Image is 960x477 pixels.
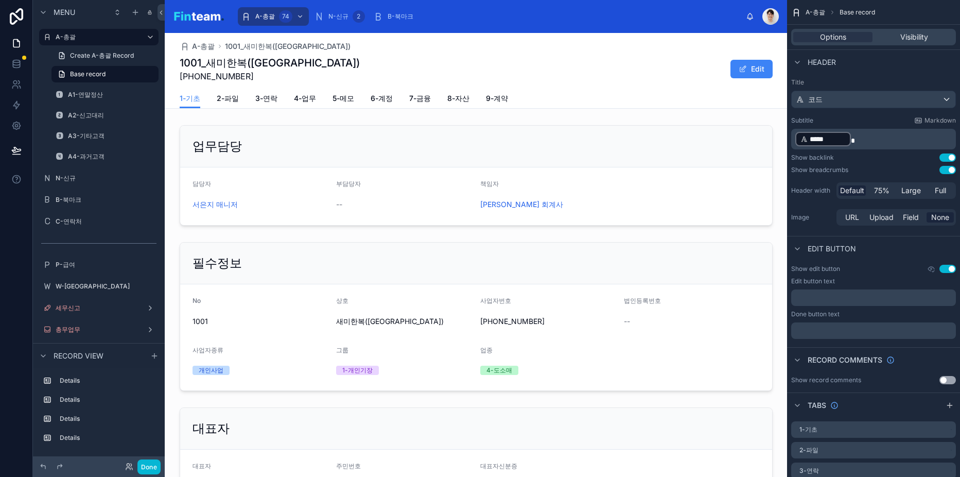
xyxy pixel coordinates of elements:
a: A4-과거고객 [51,148,159,165]
a: Create A-총괄 Record [51,47,159,64]
span: 75% [874,185,889,196]
label: Details [60,415,154,423]
span: URL [845,212,859,223]
a: A-총괄74 [238,7,309,26]
a: A1-연말정산 [51,87,159,103]
label: A2-신고대리 [68,111,156,120]
div: Show breadcrumbs [791,166,848,174]
span: 7-금융 [409,93,431,104]
span: A-총괄 [192,41,215,52]
a: A2-신고대리 [51,107,159,124]
label: 2-파일 [799,446,818,454]
a: 4-업무 [294,89,316,110]
span: Record view [54,351,103,361]
a: 9-계약 [486,89,508,110]
label: Show edit button [791,265,840,273]
label: Edit button text [791,277,835,285]
label: Done button text [791,310,840,318]
a: Base record [51,66,159,82]
a: 7-금융 [409,89,431,110]
span: A-총괄 [806,8,825,16]
div: 74 [279,10,292,23]
label: A4-과거고객 [68,152,156,161]
label: Image [791,213,832,222]
span: Upload [869,212,894,223]
label: 세무신고 [56,304,142,312]
a: Markdown [914,116,956,125]
a: 총무업무 [39,321,159,338]
label: P-급여 [56,261,156,269]
label: 총무업무 [56,326,142,334]
span: 3-연락 [255,93,277,104]
span: 9-계약 [486,93,508,104]
a: 6-계정 [371,89,393,110]
span: Large [901,185,921,196]
button: Done [137,459,161,474]
span: Edit button [808,244,856,254]
label: Header width [791,186,832,195]
div: scrollable content [791,129,956,149]
span: Menu [54,7,75,18]
label: Details [60,396,154,404]
label: N-신규 [56,174,156,182]
span: 5-메모 [333,93,354,104]
label: C-연락처 [56,217,156,226]
div: scrollable content [33,368,165,456]
div: Show record comments [791,376,861,384]
span: 8-자산 [447,93,469,104]
a: C-연락처 [39,213,159,230]
a: N-신규 [39,170,159,186]
span: 2-파일 [217,93,239,104]
span: [PHONE_NUMBER] [180,70,360,82]
h1: 1001_새미한복([GEOGRAPHIC_DATA]) [180,56,360,70]
label: W-[GEOGRAPHIC_DATA] [56,282,156,291]
a: N-신규2 [311,7,368,26]
div: Show backlink [791,154,834,162]
span: Field [903,212,919,223]
span: 6-계정 [371,93,393,104]
span: None [931,212,949,223]
a: 1001_새미한복([GEOGRAPHIC_DATA]) [225,41,351,52]
span: Options [820,32,846,42]
label: A-총괄 [56,33,138,41]
label: B-북마크 [56,196,156,204]
span: Full [935,185,946,196]
label: Details [60,377,154,385]
span: 1-기초 [180,93,200,104]
span: Base record [70,70,106,78]
span: 코드 [808,94,823,105]
label: Title [791,78,956,87]
span: Header [808,57,836,67]
a: W-[GEOGRAPHIC_DATA] [39,278,159,295]
a: 세무신고 [39,300,159,316]
label: A3-기타고객 [68,132,156,140]
span: Base record [840,8,875,16]
span: Tabs [808,400,826,411]
label: 1-기초 [799,425,817,434]
span: Record comments [808,355,882,365]
span: Default [840,185,864,196]
a: 3-연락 [255,89,277,110]
a: 2-파일 [217,89,239,110]
button: 코드 [791,91,956,108]
a: 1-기초 [180,89,200,109]
a: A-총괄 [39,29,159,45]
button: Edit [730,60,773,78]
a: B-북마크 [370,7,421,26]
div: scrollable content [791,289,956,306]
span: Create A-총괄 Record [70,52,134,60]
a: A3-기타고객 [51,128,159,144]
label: A1-연말정산 [68,91,156,99]
label: Subtitle [791,116,813,125]
div: 2 [353,10,365,23]
span: Markdown [924,116,956,125]
a: A-총괄 [180,41,215,52]
span: N-신규 [328,12,348,21]
div: scrollable content [233,5,746,28]
a: B-북마크 [39,192,159,208]
img: App logo [173,8,224,25]
div: scrollable content [791,322,956,339]
span: A-총괄 [255,12,275,21]
a: 8-자산 [447,89,469,110]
